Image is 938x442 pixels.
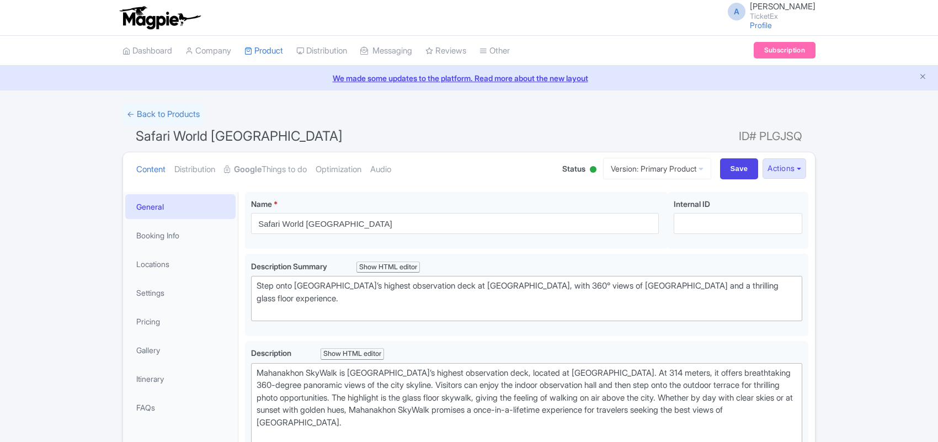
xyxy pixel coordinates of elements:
[234,163,262,176] strong: Google
[316,152,361,187] a: Optimization
[754,42,816,58] a: Subscription
[251,348,293,358] span: Description
[479,36,510,66] a: Other
[721,2,816,20] a: A [PERSON_NAME] TicketEx
[919,71,927,84] button: Close announcement
[136,128,343,144] span: Safari World [GEOGRAPHIC_DATA]
[125,366,236,391] a: Itinerary
[356,262,420,273] div: Show HTML editor
[674,199,710,209] span: Internal ID
[562,163,585,174] span: Status
[244,36,283,66] a: Product
[750,1,816,12] span: [PERSON_NAME]
[224,152,307,187] a: GoogleThings to do
[739,125,802,147] span: ID# PLGJSQ
[125,338,236,363] a: Gallery
[174,152,215,187] a: Distribution
[185,36,231,66] a: Company
[257,367,797,441] div: Mahanakhon SkyWalk is [GEOGRAPHIC_DATA]’s highest observation deck, located at [GEOGRAPHIC_DATA]....
[750,13,816,20] small: TicketEx
[588,162,599,179] div: Active
[125,309,236,334] a: Pricing
[125,223,236,248] a: Booking Info
[321,348,384,360] div: Show HTML editor
[720,158,759,179] input: Save
[728,3,745,20] span: A
[257,280,797,317] div: Step onto [GEOGRAPHIC_DATA]’s highest observation deck at [GEOGRAPHIC_DATA], with 360° views of [...
[7,72,931,84] a: We made some updates to the platform. Read more about the new layout
[251,199,272,209] span: Name
[122,104,204,125] a: ← Back to Products
[251,262,329,271] span: Description Summary
[136,152,166,187] a: Content
[125,194,236,219] a: General
[125,395,236,420] a: FAQs
[360,36,412,66] a: Messaging
[125,280,236,305] a: Settings
[122,36,172,66] a: Dashboard
[296,36,347,66] a: Distribution
[117,6,202,30] img: logo-ab69f6fb50320c5b225c76a69d11143b.png
[763,158,806,179] button: Actions
[425,36,466,66] a: Reviews
[370,152,391,187] a: Audio
[750,20,772,30] a: Profile
[125,252,236,276] a: Locations
[603,158,711,179] a: Version: Primary Product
